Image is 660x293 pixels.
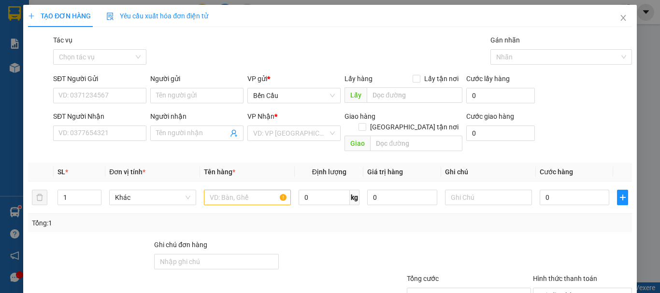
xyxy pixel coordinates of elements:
[540,168,573,176] span: Cước hàng
[3,6,46,48] img: logo
[344,75,373,83] span: Lấy hàng
[106,12,208,20] span: Yêu cầu xuất hóa đơn điện tử
[76,29,133,41] span: 01 Võ Văn Truyện, KP.1, Phường 2
[441,163,536,181] th: Ghi chú
[344,112,375,120] span: Giao hàng
[466,126,535,141] input: Cước giao hàng
[154,254,278,269] input: Ghi chú đơn hàng
[490,36,520,44] label: Gán nhãn
[344,136,370,151] span: Giao
[445,190,532,205] input: Ghi Chú
[53,73,146,84] div: SĐT Người Gửi
[344,87,367,103] span: Lấy
[21,70,59,76] span: 06:19:36 [DATE]
[366,122,462,132] span: [GEOGRAPHIC_DATA] tận nơi
[617,190,628,205] button: plus
[115,190,190,205] span: Khác
[367,87,462,103] input: Dọc đường
[533,275,597,282] label: Hình thức thanh toán
[370,136,462,151] input: Dọc đường
[350,190,359,205] span: kg
[230,129,238,137] span: user-add
[617,194,628,201] span: plus
[204,190,291,205] input: VD: Bàn, Ghế
[407,275,439,282] span: Tổng cước
[466,75,509,83] label: Cước lấy hàng
[76,43,118,49] span: Hotline: 19001152
[150,111,244,122] div: Người nhận
[57,168,65,176] span: SL
[109,168,145,176] span: Đơn vị tính
[204,168,235,176] span: Tên hàng
[53,111,146,122] div: SĐT Người Nhận
[3,62,102,68] span: [PERSON_NAME]:
[32,218,256,228] div: Tổng: 1
[154,241,207,249] label: Ghi chú đơn hàng
[247,73,341,84] div: VP gửi
[48,61,102,69] span: VPBC1508250001
[367,168,403,176] span: Giá trị hàng
[150,73,244,84] div: Người gửi
[28,13,35,19] span: plus
[253,88,335,103] span: Bến Cầu
[619,14,627,22] span: close
[76,15,130,28] span: Bến xe [GEOGRAPHIC_DATA]
[76,5,132,14] strong: ĐỒNG PHƯỚC
[26,52,118,60] span: -----------------------------------------
[420,73,462,84] span: Lấy tận nơi
[466,112,514,120] label: Cước giao hàng
[3,70,59,76] span: In ngày:
[247,112,274,120] span: VP Nhận
[106,13,114,20] img: icon
[610,5,637,32] button: Close
[367,190,437,205] input: 0
[312,168,346,176] span: Định lượng
[28,12,91,20] span: TẠO ĐƠN HÀNG
[466,88,535,103] input: Cước lấy hàng
[32,190,47,205] button: delete
[53,36,72,44] label: Tác vụ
